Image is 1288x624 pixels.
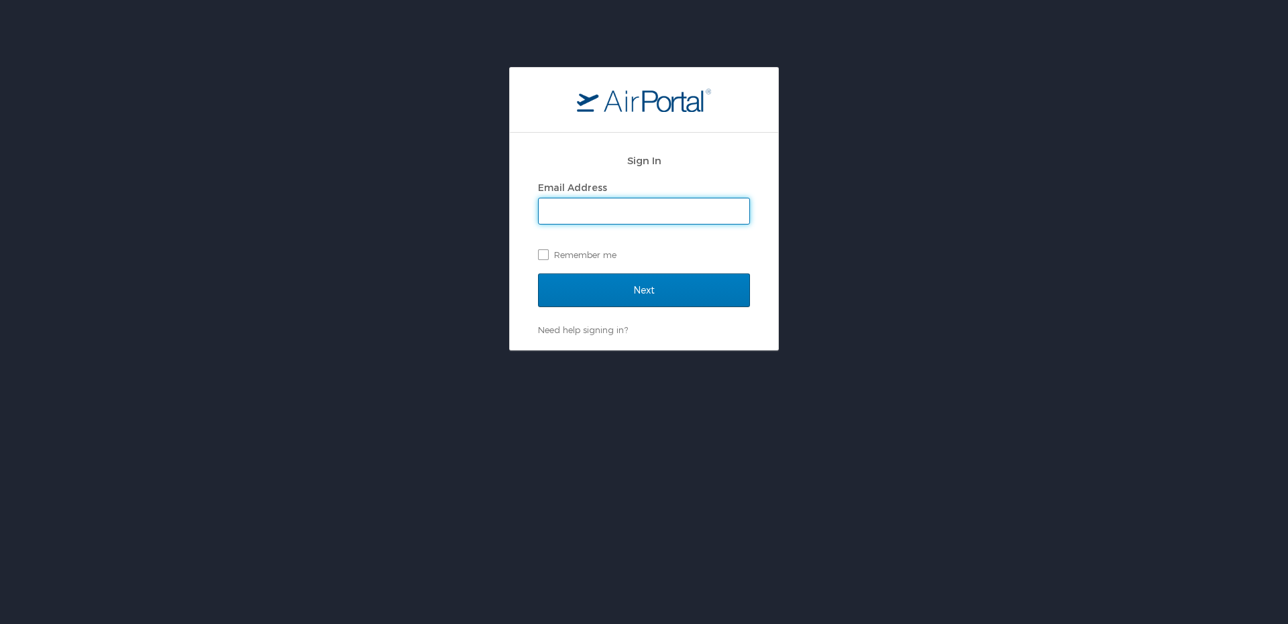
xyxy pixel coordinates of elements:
input: Next [538,273,750,307]
label: Email Address [538,182,607,193]
a: Need help signing in? [538,324,628,335]
h2: Sign In [538,153,750,168]
img: logo [577,88,711,112]
label: Remember me [538,245,750,265]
